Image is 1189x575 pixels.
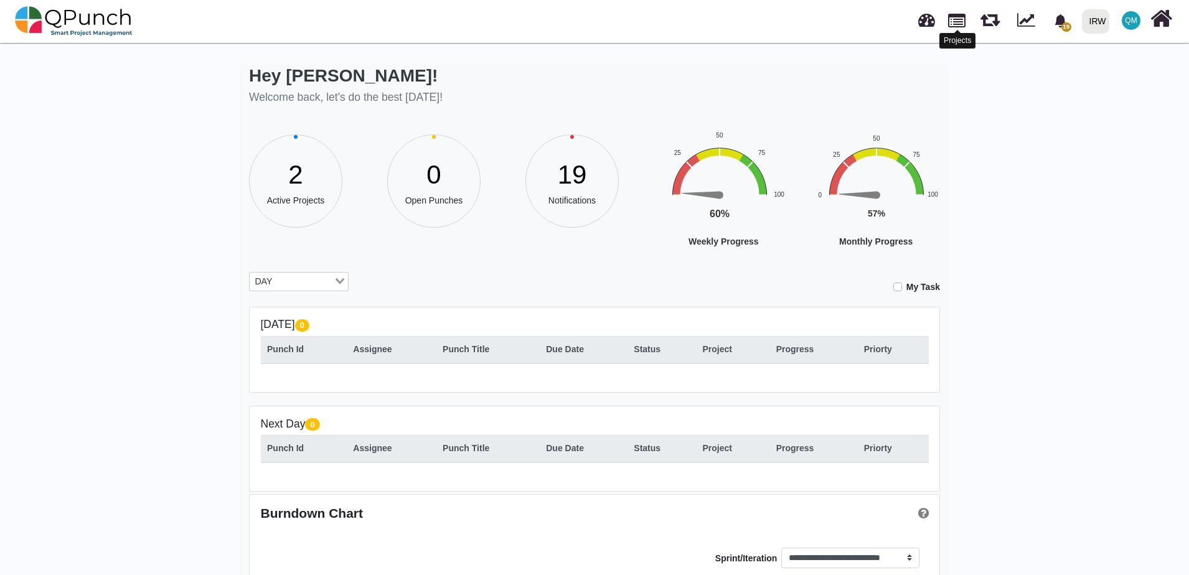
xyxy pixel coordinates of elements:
[715,552,778,573] label: Sprint/Iteration
[261,318,929,331] h5: [DATE]
[776,343,851,356] div: Progress
[702,442,763,455] div: Project
[688,236,759,246] text: Weekly Progress
[774,191,784,198] text: 100
[873,134,880,141] text: 50
[674,149,682,156] text: 25
[864,343,922,356] div: Priorty
[839,190,876,199] path: 57 %. Speed.
[252,275,275,289] span: DAY
[1125,17,1137,24] span: QM
[295,319,309,332] span: 0
[267,343,340,356] div: Punch Id
[288,160,303,189] span: 2
[839,236,913,246] text: Monthly Progress
[913,151,920,158] text: 75
[353,343,430,356] div: Assignee
[546,442,621,455] div: Due Date
[1089,11,1106,32] div: IRW
[267,195,325,205] span: Active Projects
[249,272,349,292] div: Search for option
[261,505,595,521] div: Burndown Chart
[914,506,929,520] a: Help
[548,195,596,205] span: Notifications
[819,191,822,198] text: 0
[249,91,443,104] h5: Welcome back, let's do the best [DATE]!
[918,7,935,26] span: Dashboard
[664,130,857,284] div: Weekly Progress. Highcharts interactive chart.
[939,33,975,49] div: Projects
[305,418,319,431] span: 0
[1076,1,1114,42] a: IRW
[682,189,720,199] path: 60 %. Speed.
[868,208,886,218] text: 57%
[267,442,340,455] div: Punch Id
[261,418,929,431] h5: Next Day
[634,343,689,356] div: Status
[405,195,463,205] span: Open Punches
[864,442,922,455] div: Priorty
[906,281,940,294] label: My Task
[1046,1,1077,40] a: bell fill19
[1061,22,1071,32] span: 19
[426,160,441,189] span: 0
[546,343,621,356] div: Due Date
[15,2,133,40] img: qpunch-sp.fa6292f.png
[634,442,689,455] div: Status
[1050,9,1071,32] div: Notification
[702,343,763,356] div: Project
[802,130,995,284] div: Monthly Progress. Highcharts interactive chart.
[1114,1,1148,40] a: QM
[443,343,533,356] div: Punch Title
[1054,14,1067,27] svg: bell fill
[758,149,766,156] text: 75
[1011,1,1046,42] div: Dynamic Report
[353,442,430,455] div: Assignee
[776,442,851,455] div: Progress
[928,191,938,198] text: 100
[716,131,723,138] text: 50
[1150,7,1172,30] i: Home
[558,160,587,189] span: 19
[833,151,840,158] text: 25
[980,6,1000,27] span: Releases
[443,442,533,455] div: Punch Title
[710,208,730,219] text: 60%
[802,130,995,284] svg: Interactive chart
[664,130,857,284] svg: Interactive chart
[1122,11,1140,30] span: Qasim Munir
[249,65,443,86] h2: Hey [PERSON_NAME]!
[276,275,332,289] input: Search for option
